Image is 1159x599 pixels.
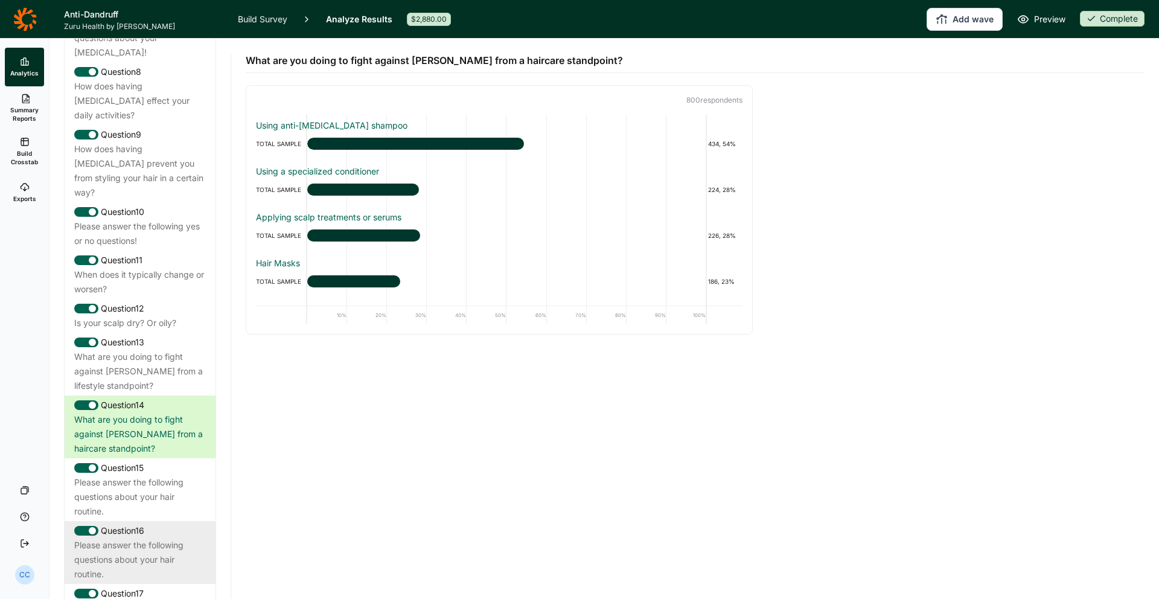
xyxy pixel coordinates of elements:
div: How does having [MEDICAL_DATA] effect your daily activities? [74,79,206,123]
div: 30% [387,306,427,324]
div: Using a specialized conditioner [256,165,742,178]
div: $2,880.00 [407,13,451,26]
div: Question 9 [74,127,206,142]
h1: Anti-Dandruff [64,7,223,22]
div: Using anti-[MEDICAL_DATA] shampoo [256,120,742,132]
div: TOTAL SAMPLE [256,182,307,197]
div: 20% [347,306,387,324]
div: Question 10 [74,205,206,219]
div: 226, 28% [706,228,742,243]
div: TOTAL SAMPLE [256,274,307,289]
span: Exports [13,194,36,203]
div: 186, 23% [706,274,742,289]
div: 80% [587,306,627,324]
div: 50% [467,306,506,324]
div: 90% [627,306,666,324]
span: Zuru Health by [PERSON_NAME] [64,22,223,31]
div: What are you doing to fight against [PERSON_NAME] from a haircare standpoint? [74,412,206,456]
span: Summary Reports [10,106,39,123]
div: Hair Masks [256,257,742,269]
div: Question 14 [74,398,206,412]
div: How does having [MEDICAL_DATA] prevent you from styling your hair in a certain way? [74,142,206,200]
button: Add wave [927,8,1003,31]
div: Question 13 [74,335,206,350]
span: What are you doing to fight against [PERSON_NAME] from a haircare standpoint? [246,53,623,68]
a: Preview [1017,12,1065,27]
div: TOTAL SAMPLE [256,228,307,243]
div: Question 15 [74,461,206,475]
div: Question 12 [74,301,206,316]
div: 434, 54% [706,136,742,151]
div: Applying scalp treatments or serums [256,211,742,223]
div: Please answer the following questions about your hair routine. [74,538,206,581]
div: 224, 28% [706,182,742,197]
a: Summary Reports [5,86,44,130]
div: Question 8 [74,65,206,79]
div: Using a special or expensive shampoo (not an anti-[MEDICAL_DATA] shampoo) [256,303,742,315]
span: Build Crosstab [10,149,39,166]
a: Exports [5,173,44,212]
div: Question 16 [74,524,206,538]
div: 100% [666,306,706,324]
div: Complete [1080,11,1145,27]
a: Build Crosstab [5,130,44,173]
p: 800 respondent s [256,95,742,105]
a: Analytics [5,48,44,86]
div: TOTAL SAMPLE [256,136,307,151]
span: Analytics [10,69,39,77]
div: 60% [506,306,546,324]
div: What are you doing to fight against [PERSON_NAME] from a lifestyle standpoint? [74,350,206,393]
div: When does it typically change or worsen? [74,267,206,296]
div: 10% [307,306,347,324]
div: Is your scalp dry? Or oily? [74,316,206,330]
div: Please answer the following yes or no questions! [74,219,206,248]
button: Complete [1080,11,1145,28]
span: Preview [1034,12,1065,27]
div: 70% [547,306,587,324]
div: Question 11 [74,253,206,267]
div: Please answer the following questions about your hair routine. [74,475,206,519]
div: CC [15,565,34,585]
div: 40% [427,306,467,324]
